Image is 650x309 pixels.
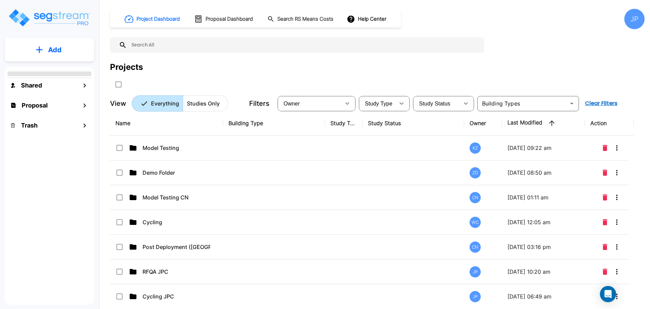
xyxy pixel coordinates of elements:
h1: Shared [21,81,42,90]
p: [DATE] 03:16 pm [507,243,580,251]
p: Cycling [143,218,210,226]
th: Action [585,111,634,136]
button: Delete [600,215,610,229]
h1: Search RS Means Costs [277,15,333,23]
input: Search All [127,37,481,53]
div: Select [414,94,459,113]
button: Delete [600,191,610,204]
div: Select [360,94,395,113]
p: [DATE] 10:20 am [507,268,580,276]
p: Demo Folder [143,169,210,177]
div: JP [624,9,645,29]
button: More-Options [610,215,624,229]
button: More-Options [610,265,624,278]
button: Delete [600,240,610,254]
p: RFQA JPC [143,268,210,276]
div: JP [470,291,481,302]
div: CN [470,242,481,253]
button: Delete [600,166,610,179]
th: Name [110,111,223,136]
p: View [110,98,126,109]
button: Everything [132,95,183,112]
button: Search RS Means Costs [265,13,337,26]
button: Add [5,40,94,60]
p: [DATE] 08:50 am [507,169,580,177]
button: Project Dashboard [122,12,183,26]
div: WC [470,217,481,228]
button: More-Options [610,166,624,179]
p: Everything [151,99,179,108]
button: Help Center [345,13,389,25]
h1: Proposal [22,101,48,110]
th: Owner [464,111,502,136]
p: Add [48,45,62,55]
th: Building Type [223,111,325,136]
button: Proposal Dashboard [192,12,257,26]
span: Study Status [419,101,451,107]
p: Studies Only [187,99,220,108]
button: SelectAll [112,78,125,91]
button: Open [567,99,577,108]
button: Delete [600,141,610,155]
img: Logo [8,8,91,27]
button: Delete [600,265,610,278]
div: CN [470,192,481,203]
div: Projects [110,61,143,73]
p: [DATE] 06:49 am [507,292,580,301]
button: More-Options [610,141,624,155]
button: More-Options [610,191,624,204]
p: Cycling JPC [143,292,210,301]
p: [DATE] 12:05 am [507,218,580,226]
input: Building Types [479,99,566,108]
div: ZD [470,167,481,178]
span: Owner [284,101,300,107]
p: Post Deployment ([GEOGRAPHIC_DATA]) 10202025 [143,243,210,251]
th: Study Type [325,111,363,136]
th: Study Status [363,111,464,136]
h1: Proposal Dashboard [205,15,253,23]
th: Last Modified [502,111,585,136]
h1: Trash [21,121,38,130]
p: Filters [249,98,269,109]
p: [DATE] 01:11 am [507,193,580,201]
button: More-Options [610,240,624,254]
div: Select [279,94,341,113]
p: Model Testing [143,144,210,152]
button: More-Options [610,290,624,303]
div: KZ [470,142,481,154]
div: JP [470,266,481,277]
p: [DATE] 09:22 am [507,144,580,152]
p: Model Testing CN [143,193,210,201]
h1: Project Dashboard [136,15,180,23]
span: Study Type [365,101,392,107]
div: Platform [132,95,228,112]
div: Open Intercom Messenger [600,286,616,302]
button: Clear Filters [582,97,620,110]
button: Studies Only [183,95,228,112]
